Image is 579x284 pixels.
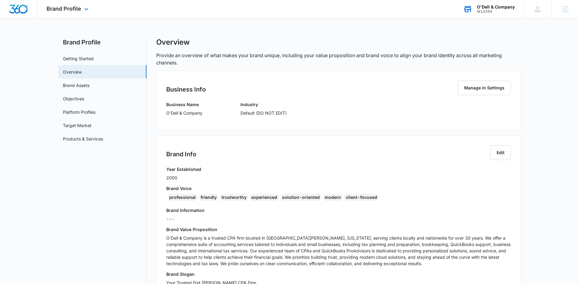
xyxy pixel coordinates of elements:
[166,271,511,277] h3: Brand Slogan
[199,194,219,201] div: friendly
[166,166,201,172] h3: Year Established
[240,101,287,108] h3: Industry
[458,81,511,95] button: Manage in Settings
[220,194,248,201] div: trustworthy
[166,216,511,222] p: ---
[323,194,343,201] div: modern
[58,38,146,47] h2: Brand Profile
[166,226,511,233] h3: Brand Value Proposition
[166,150,196,159] h2: Brand Info
[240,110,287,116] p: Default (DO NOT EDIT)
[166,207,511,213] h3: Brand Information
[63,82,89,88] a: Brand Assets
[63,136,103,142] a: Products & Services
[47,5,81,12] span: Brand Profile
[166,185,511,192] h3: Brand Voice
[166,110,202,116] p: O'Dell & Company
[250,194,279,201] div: experienced
[477,5,515,9] div: account name
[166,101,202,108] h3: Business Name
[166,85,206,94] h2: Business Info
[490,145,511,160] button: Edit
[156,52,521,66] p: Provide an overview of what makes your brand unique, including your value proposition and brand v...
[63,95,84,102] a: Objectives
[63,122,91,129] a: Target Market
[477,9,515,14] div: account id
[156,38,190,47] h1: Overview
[63,69,82,75] a: Overview
[166,175,201,181] p: 2000
[63,55,94,62] a: Getting Started
[280,194,322,201] div: solution-oriented
[63,109,95,115] a: Platform Profiles
[166,235,511,267] p: O’Dell & Company is a trusted CPA firm located in [GEOGRAPHIC_DATA][PERSON_NAME], [US_STATE], ser...
[344,194,379,201] div: client-focused
[167,194,198,201] div: professional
